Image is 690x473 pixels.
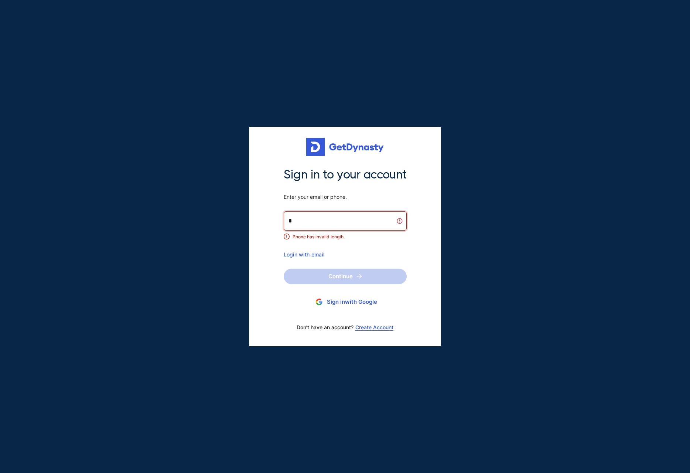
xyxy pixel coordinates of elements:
span: Sign in to your account [284,167,407,183]
img: Get started for free with Dynasty Trust Company [306,138,384,156]
span: Enter your email or phone. [284,194,407,200]
div: Don’t have an account? [284,320,407,335]
button: Sign inwith Google [284,295,407,309]
div: Login with email [284,251,407,258]
a: Create Account [355,324,393,330]
span: Phone has invalid length. [293,234,407,240]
